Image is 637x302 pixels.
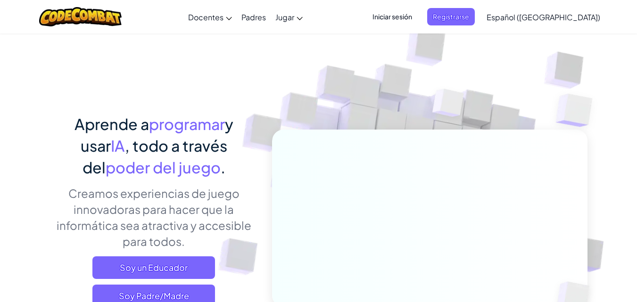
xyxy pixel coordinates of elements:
[221,158,225,177] span: .
[83,136,227,177] span: , todo a través del
[188,12,223,22] span: Docentes
[50,185,258,249] p: Creamos experiencias de juego innovadoras para hacer que la informática sea atractiva y accesible...
[427,8,475,25] button: Registrarse
[414,70,482,140] img: Overlap cubes
[111,136,125,155] span: IA
[271,4,307,30] a: Jugar
[149,114,225,133] span: programar
[106,158,221,177] span: poder del juego
[367,8,418,25] button: Iniciar sesión
[74,114,149,133] span: Aprende a
[237,4,271,30] a: Padres
[487,12,600,22] span: Español ([GEOGRAPHIC_DATA])
[183,4,237,30] a: Docentes
[39,7,122,26] img: CodeCombat logo
[482,4,605,30] a: Español ([GEOGRAPHIC_DATA])
[275,12,294,22] span: Jugar
[92,256,215,279] a: Soy un Educador
[537,71,619,150] img: Overlap cubes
